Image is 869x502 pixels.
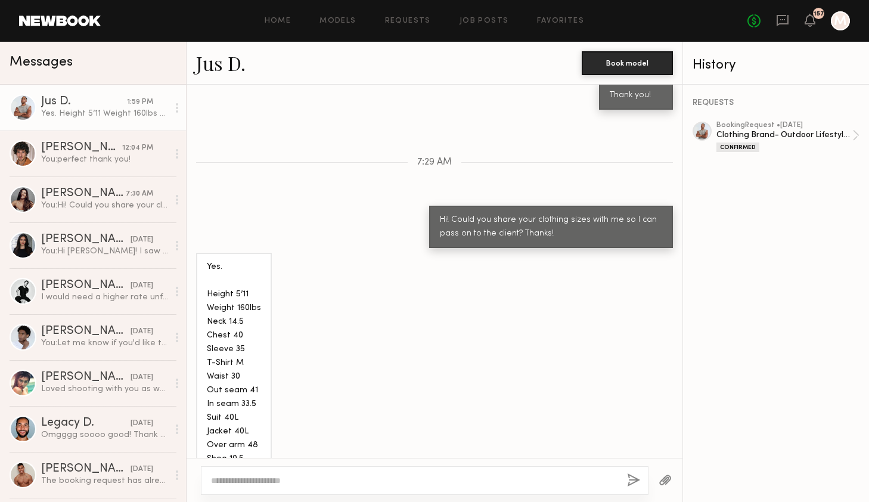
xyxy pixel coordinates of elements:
div: [DATE] [131,280,153,292]
div: Yes. Height 5’11 Weight 160lbs Neck 14.5 Chest 40 Sleeve 35 T-Shirt M Waist 30 Out seam 41 In sea... [41,108,168,119]
div: [DATE] [131,418,153,429]
div: Confirmed [716,142,759,152]
div: The booking request has already been cancelled. [41,475,168,486]
div: Yes. Height 5’11 Weight 160lbs Neck 14.5 Chest 40 Sleeve 35 T-Shirt M Waist 30 Out seam 41 In sea... [207,261,261,479]
div: [DATE] [131,234,153,246]
div: [PERSON_NAME] [41,463,131,475]
div: You: Hi! Could you share your clothing sizes with me so I can pass on to the client? Thanks! [41,200,168,211]
a: Home [265,17,291,25]
div: You: Hi [PERSON_NAME]! I saw you submitted to my job listing for a shoot with a small sustainable... [41,246,168,257]
div: Jus D. [41,96,127,108]
div: booking Request • [DATE] [716,122,852,129]
div: [PERSON_NAME] [41,188,126,200]
div: [PERSON_NAME] [41,142,122,154]
span: 7:29 AM [417,157,452,168]
div: [PERSON_NAME] [41,234,131,246]
a: bookingRequest •[DATE]Clothing Brand- Outdoor Lifestyle ShootConfirmed [716,122,859,152]
div: Thank you! [610,89,662,103]
div: Loved shooting with you as well!! I just followed you on ig! :) look forward to seeing the pics! [41,383,168,395]
div: 1:59 PM [127,97,153,108]
div: REQUESTS [693,99,859,107]
div: [PERSON_NAME] [41,280,131,292]
div: [DATE] [131,464,153,475]
div: 7:30 AM [126,188,153,200]
div: I would need a higher rate unfortunately! [41,292,168,303]
div: Legacy D. [41,417,131,429]
button: Book model [582,51,673,75]
div: Hi! Could you share your clothing sizes with me so I can pass on to the client? Thanks! [440,213,662,241]
div: [PERSON_NAME] [41,326,131,337]
div: 12:04 PM [122,142,153,154]
div: Clothing Brand- Outdoor Lifestyle Shoot [716,129,852,141]
a: Models [319,17,356,25]
div: History [693,58,859,72]
div: Omgggg soooo good! Thank you for all these! He clearly had a blast! Yes let me know if you ever n... [41,429,168,441]
div: 157 [814,11,824,17]
a: Requests [385,17,431,25]
div: You: Let me know if you'd like to move forward. Totally understand if not! [41,337,168,349]
span: Messages [10,55,73,69]
a: Jus D. [196,50,246,76]
a: Job Posts [460,17,509,25]
a: M [831,11,850,30]
div: You: perfect thank you! [41,154,168,165]
a: Favorites [537,17,584,25]
div: [PERSON_NAME] [41,371,131,383]
div: [DATE] [131,326,153,337]
div: [DATE] [131,372,153,383]
a: Book model [582,57,673,67]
